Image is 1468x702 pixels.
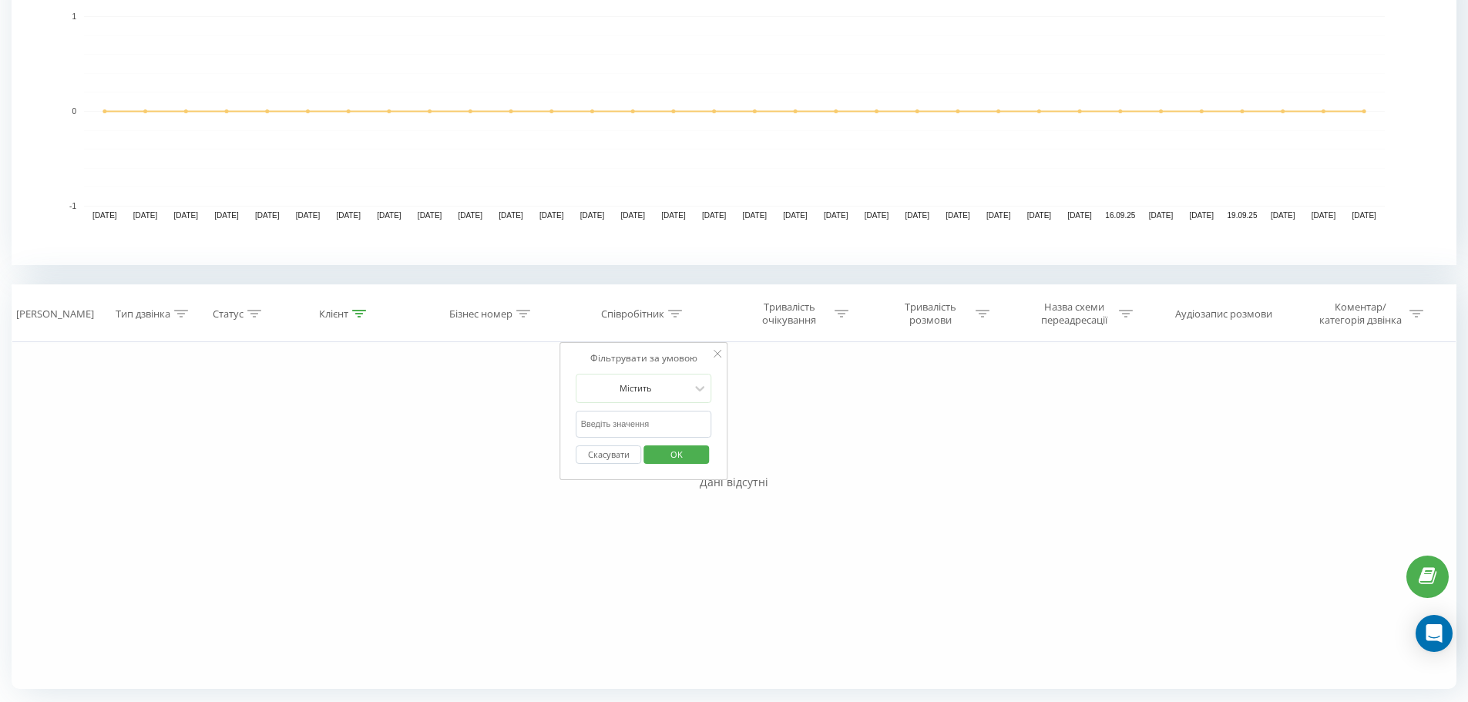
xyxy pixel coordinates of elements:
[865,211,889,220] text: [DATE]
[92,211,117,220] text: [DATE]
[580,211,605,220] text: [DATE]
[601,307,664,321] div: Співробітник
[824,211,848,220] text: [DATE]
[889,301,972,327] div: Тривалість розмови
[643,445,709,465] button: OK
[213,307,244,321] div: Статус
[1105,211,1135,220] text: 16.09.25
[576,351,712,366] div: Фільтрувати за умовою
[905,211,929,220] text: [DATE]
[576,445,642,465] button: Скасувати
[539,211,564,220] text: [DATE]
[1228,211,1258,220] text: 19.09.25
[116,307,170,321] div: Тип дзвінка
[743,211,768,220] text: [DATE]
[661,211,686,220] text: [DATE]
[1271,211,1295,220] text: [DATE]
[296,211,321,220] text: [DATE]
[1027,211,1052,220] text: [DATE]
[336,211,361,220] text: [DATE]
[499,211,523,220] text: [DATE]
[946,211,970,220] text: [DATE]
[133,211,158,220] text: [DATE]
[1315,301,1406,327] div: Коментар/категорія дзвінка
[620,211,645,220] text: [DATE]
[655,442,698,466] span: OK
[576,411,712,438] input: Введіть значення
[72,12,76,21] text: 1
[1352,211,1376,220] text: [DATE]
[1067,211,1092,220] text: [DATE]
[16,307,94,321] div: [PERSON_NAME]
[986,211,1011,220] text: [DATE]
[459,211,483,220] text: [DATE]
[1416,615,1453,652] div: Open Intercom Messenger
[72,107,76,116] text: 0
[418,211,442,220] text: [DATE]
[12,475,1456,490] div: Дані відсутні
[1033,301,1115,327] div: Назва схеми переадресації
[1149,211,1174,220] text: [DATE]
[1175,307,1272,321] div: Аудіозапис розмови
[449,307,512,321] div: Бізнес номер
[174,211,199,220] text: [DATE]
[69,202,76,210] text: -1
[214,211,239,220] text: [DATE]
[748,301,831,327] div: Тривалість очікування
[783,211,808,220] text: [DATE]
[377,211,401,220] text: [DATE]
[1190,211,1214,220] text: [DATE]
[1312,211,1336,220] text: [DATE]
[255,211,280,220] text: [DATE]
[319,307,348,321] div: Клієнт
[702,211,727,220] text: [DATE]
